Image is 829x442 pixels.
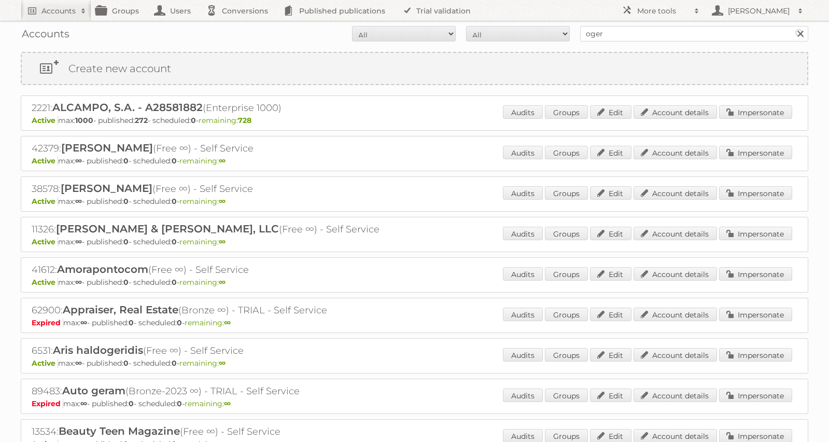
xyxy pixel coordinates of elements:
[634,227,717,240] a: Account details
[80,318,87,327] strong: ∞
[61,142,153,154] span: [PERSON_NAME]
[590,186,631,200] a: Edit
[32,197,58,206] span: Active
[123,358,129,368] strong: 0
[32,116,797,125] p: max: - published: - scheduled: -
[634,105,717,119] a: Account details
[32,358,797,368] p: max: - published: - scheduled: -
[238,116,251,125] strong: 728
[75,197,82,206] strong: ∞
[32,278,797,287] p: max: - published: - scheduled: -
[123,156,129,165] strong: 0
[32,116,58,125] span: Active
[32,263,395,277] h2: 41612: (Free ∞) - Self Service
[32,142,395,155] h2: 42379: (Free ∞) - Self Service
[32,344,395,357] h2: 6531: (Free ∞) - Self Service
[177,318,182,327] strong: 0
[41,6,76,16] h2: Accounts
[590,227,631,240] a: Edit
[590,267,631,281] a: Edit
[172,358,177,368] strong: 0
[590,348,631,362] a: Edit
[545,389,588,402] a: Groups
[61,182,152,195] span: [PERSON_NAME]
[177,399,182,408] strong: 0
[503,227,543,240] a: Audits
[219,197,226,206] strong: ∞
[52,101,203,114] span: ALCAMPO, S.A. - A28581882
[590,389,631,402] a: Edit
[63,303,178,316] span: Appraiser, Real Estate
[219,156,226,165] strong: ∞
[172,237,177,246] strong: 0
[503,389,543,402] a: Audits
[123,197,129,206] strong: 0
[219,237,226,246] strong: ∞
[719,308,792,321] a: Impersonate
[719,389,792,402] a: Impersonate
[32,237,797,246] p: max: - published: - scheduled: -
[219,358,226,368] strong: ∞
[172,156,177,165] strong: 0
[32,182,395,196] h2: 38578: (Free ∞) - Self Service
[32,399,797,408] p: max: - published: - scheduled: -
[191,116,196,125] strong: 0
[57,263,148,275] span: Amorapontocom
[32,384,395,398] h2: 89483: (Bronze-2023 ∞) - TRIAL - Self Service
[219,278,226,287] strong: ∞
[22,53,807,84] a: Create new account
[719,186,792,200] a: Impersonate
[32,223,395,236] h2: 11326: (Free ∞) - Self Service
[185,399,231,408] span: remaining:
[32,156,58,165] span: Active
[725,6,793,16] h2: [PERSON_NAME]
[503,186,543,200] a: Audits
[123,237,129,246] strong: 0
[503,348,543,362] a: Audits
[179,197,226,206] span: remaining:
[719,105,792,119] a: Impersonate
[224,318,231,327] strong: ∞
[545,348,588,362] a: Groups
[129,318,134,327] strong: 0
[32,318,797,327] p: max: - published: - scheduled: -
[634,146,717,159] a: Account details
[80,399,87,408] strong: ∞
[179,278,226,287] span: remaining:
[719,267,792,281] a: Impersonate
[75,278,82,287] strong: ∞
[32,303,395,317] h2: 62900: (Bronze ∞) - TRIAL - Self Service
[56,223,279,235] span: [PERSON_NAME] & [PERSON_NAME], LLC
[75,358,82,368] strong: ∞
[123,278,129,287] strong: 0
[199,116,251,125] span: remaining:
[185,318,231,327] span: remaining:
[634,389,717,402] a: Account details
[719,227,792,240] a: Impersonate
[179,358,226,368] span: remaining:
[32,425,395,438] h2: 13534: (Free ∞) - Self Service
[634,267,717,281] a: Account details
[32,156,797,165] p: max: - published: - scheduled: -
[32,237,58,246] span: Active
[545,308,588,321] a: Groups
[545,227,588,240] a: Groups
[32,278,58,287] span: Active
[503,146,543,159] a: Audits
[503,105,543,119] a: Audits
[53,344,143,356] span: Aris haldogeridis
[590,105,631,119] a: Edit
[129,399,134,408] strong: 0
[75,237,82,246] strong: ∞
[634,186,717,200] a: Account details
[135,116,148,125] strong: 272
[634,348,717,362] a: Account details
[503,308,543,321] a: Audits
[545,146,588,159] a: Groups
[792,26,808,42] input: Search
[719,348,792,362] a: Impersonate
[32,197,797,206] p: max: - published: - scheduled: -
[634,308,717,321] a: Account details
[719,146,792,159] a: Impersonate
[172,278,177,287] strong: 0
